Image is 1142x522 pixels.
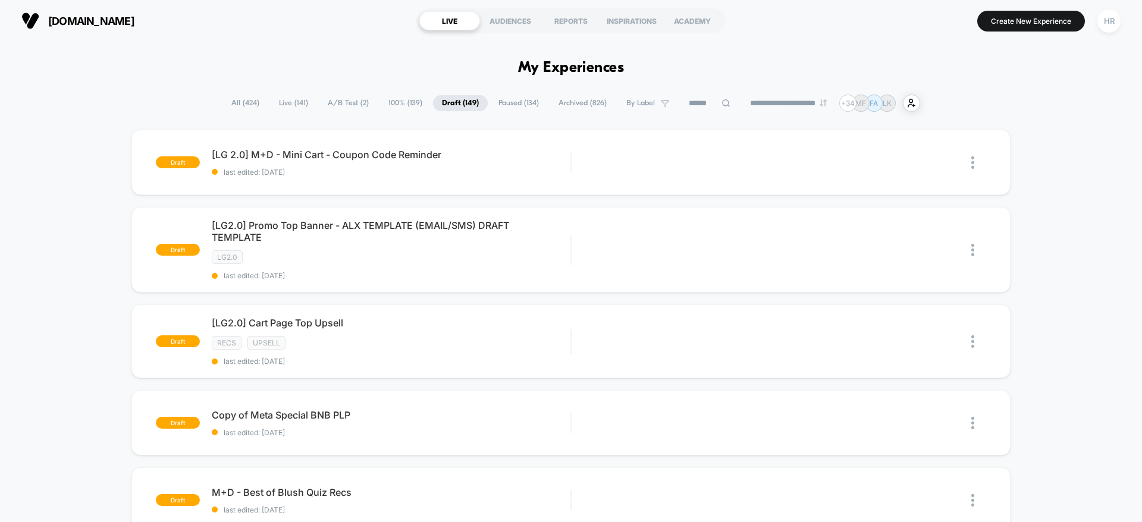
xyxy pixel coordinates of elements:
div: INSPIRATIONS [601,11,662,30]
div: LIVE [419,11,480,30]
span: last edited: [DATE] [212,168,570,177]
span: draft [156,417,200,429]
button: HR [1094,9,1124,33]
img: close [971,156,974,169]
div: ACADEMY [662,11,723,30]
span: [LG2.0] Cart Page Top Upsell [212,317,570,329]
span: recs [212,336,241,350]
span: [LG 2.0] M+D - Mini Cart - Coupon Code Reminder [212,149,570,161]
span: M+D - Best of Blush Quiz Recs [212,486,570,498]
button: [DOMAIN_NAME] [18,11,138,30]
span: Upsell [247,336,285,350]
img: close [971,494,974,507]
span: LG2.0 [212,250,243,264]
img: close [971,417,974,429]
img: close [971,244,974,256]
h1: My Experiences [518,59,625,77]
span: draft [156,335,200,347]
img: end [820,99,827,106]
span: last edited: [DATE] [212,271,570,280]
div: AUDIENCES [480,11,541,30]
div: + 34 [839,95,857,112]
span: Draft ( 149 ) [433,95,488,111]
span: [LG2.0] Promo Top Banner - ALX TEMPLATE (EMAIL/SMS) DRAFT TEMPLATE [212,219,570,243]
span: last edited: [DATE] [212,428,570,437]
span: draft [156,156,200,168]
span: draft [156,244,200,256]
span: Copy of Meta Special BNB PLP [212,409,570,421]
span: last edited: [DATE] [212,357,570,366]
span: All ( 424 ) [222,95,268,111]
span: Paused ( 134 ) [490,95,548,111]
span: 100% ( 139 ) [379,95,431,111]
button: Create New Experience [977,11,1085,32]
span: [DOMAIN_NAME] [48,15,134,27]
span: Archived ( 826 ) [550,95,616,111]
div: REPORTS [541,11,601,30]
div: HR [1097,10,1121,33]
p: FA [870,99,878,108]
span: Live ( 141 ) [270,95,317,111]
img: Visually logo [21,12,39,30]
span: A/B Test ( 2 ) [319,95,378,111]
p: LK [883,99,892,108]
span: last edited: [DATE] [212,505,570,514]
img: close [971,335,974,348]
span: By Label [626,99,655,108]
p: MF [855,99,866,108]
span: draft [156,494,200,506]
